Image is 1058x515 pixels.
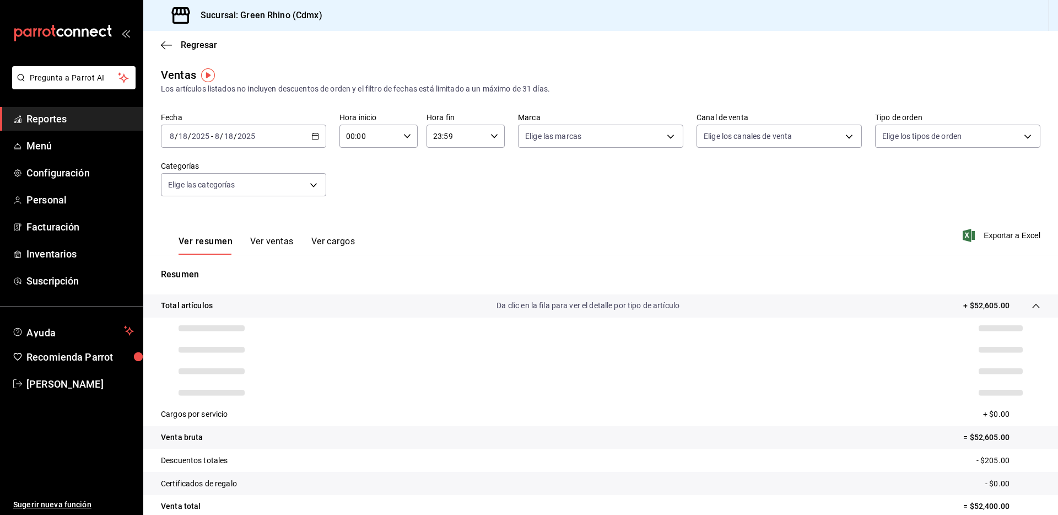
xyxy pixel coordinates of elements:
[518,114,683,121] label: Marca
[704,131,792,142] span: Elige los canales de venta
[161,83,1040,95] div: Los artículos listados no incluyen descuentos de orden y el filtro de fechas está limitado a un m...
[963,300,1010,312] p: + $52,605.00
[220,132,223,141] span: /
[181,40,217,50] span: Regresar
[161,501,201,512] p: Venta total
[26,111,134,126] span: Reportes
[525,131,581,142] span: Elige las marcas
[496,300,679,312] p: Da clic en la fila para ver el detalle por tipo de artículo
[26,377,134,391] span: [PERSON_NAME]
[963,432,1040,443] p: = $52,605.00
[875,114,1040,121] label: Tipo de orden
[26,138,134,153] span: Menú
[30,72,118,84] span: Pregunta a Parrot AI
[250,236,294,255] button: Ver ventas
[175,132,178,141] span: /
[26,192,134,207] span: Personal
[26,273,134,288] span: Suscripción
[26,350,134,364] span: Recomienda Parrot
[121,29,130,37] button: open_drawer_menu
[13,499,134,511] span: Sugerir nueva función
[983,409,1040,420] p: + $0.00
[8,80,136,92] a: Pregunta a Parrot AI
[161,268,1040,281] p: Resumen
[161,162,326,170] label: Categorías
[214,132,220,141] input: --
[26,324,120,337] span: Ayuda
[161,409,228,420] p: Cargos por servicio
[26,165,134,180] span: Configuración
[161,432,203,443] p: Venta bruta
[161,455,228,466] p: Descuentos totales
[224,132,234,141] input: --
[179,236,233,255] button: Ver resumen
[161,300,213,312] p: Total artículos
[178,132,188,141] input: --
[168,179,235,190] span: Elige las categorías
[161,67,196,83] div: Ventas
[882,131,962,142] span: Elige los tipos de orden
[427,114,505,121] label: Hora fin
[963,501,1040,512] p: = $52,400.00
[26,219,134,234] span: Facturación
[188,132,191,141] span: /
[976,455,1040,466] p: - $205.00
[201,68,215,82] img: Tooltip marker
[192,9,322,22] h3: Sucursal: Green Rhino (Cdmx)
[169,132,175,141] input: --
[211,132,213,141] span: -
[191,132,210,141] input: ----
[965,229,1040,242] button: Exportar a Excel
[26,246,134,261] span: Inventarios
[161,40,217,50] button: Regresar
[179,236,355,255] div: navigation tabs
[237,132,256,141] input: ----
[234,132,237,141] span: /
[697,114,862,121] label: Canal de venta
[311,236,355,255] button: Ver cargos
[12,66,136,89] button: Pregunta a Parrot AI
[985,478,1040,490] p: - $0.00
[161,478,237,490] p: Certificados de regalo
[339,114,418,121] label: Hora inicio
[161,114,326,121] label: Fecha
